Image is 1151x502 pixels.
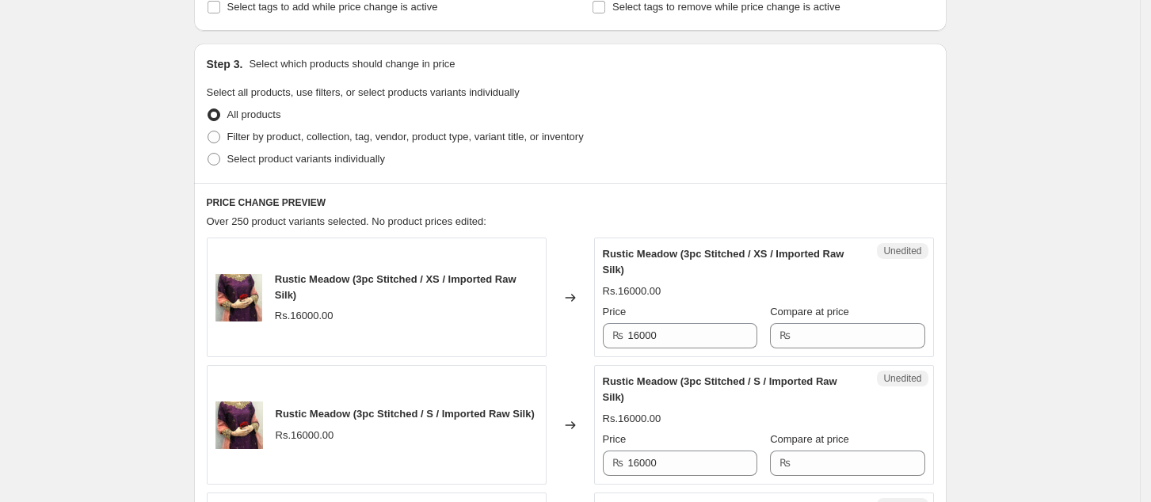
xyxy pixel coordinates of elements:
[883,245,921,257] span: Unedited
[779,457,791,469] span: ₨
[603,283,661,299] div: Rs.16000.00
[770,433,849,445] span: Compare at price
[215,274,262,321] img: IMG_8759_80x.jpg
[883,372,921,385] span: Unedited
[207,56,243,72] h2: Step 3.
[603,248,844,276] span: Rustic Meadow (3pc Stitched / XS / Imported Raw Silk)
[227,1,438,13] span: Select tags to add while price change is active
[612,457,623,469] span: ₨
[770,306,849,318] span: Compare at price
[227,131,584,143] span: Filter by product, collection, tag, vendor, product type, variant title, or inventory
[276,428,334,443] div: Rs.16000.00
[207,215,486,227] span: Over 250 product variants selected. No product prices edited:
[612,1,840,13] span: Select tags to remove while price change is active
[227,108,281,120] span: All products
[207,86,520,98] span: Select all products, use filters, or select products variants individually
[603,375,837,403] span: Rustic Meadow (3pc Stitched / S / Imported Raw Silk)
[207,196,934,209] h6: PRICE CHANGE PREVIEW
[612,329,623,341] span: ₨
[215,401,263,449] img: IMG_8759_80x.jpg
[603,433,627,445] span: Price
[227,153,385,165] span: Select product variants individually
[779,329,791,341] span: ₨
[276,408,535,420] span: Rustic Meadow (3pc Stitched / S / Imported Raw Silk)
[275,273,516,301] span: Rustic Meadow (3pc Stitched / XS / Imported Raw Silk)
[249,56,455,72] p: Select which products should change in price
[603,411,661,427] div: Rs.16000.00
[275,308,333,324] div: Rs.16000.00
[603,306,627,318] span: Price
